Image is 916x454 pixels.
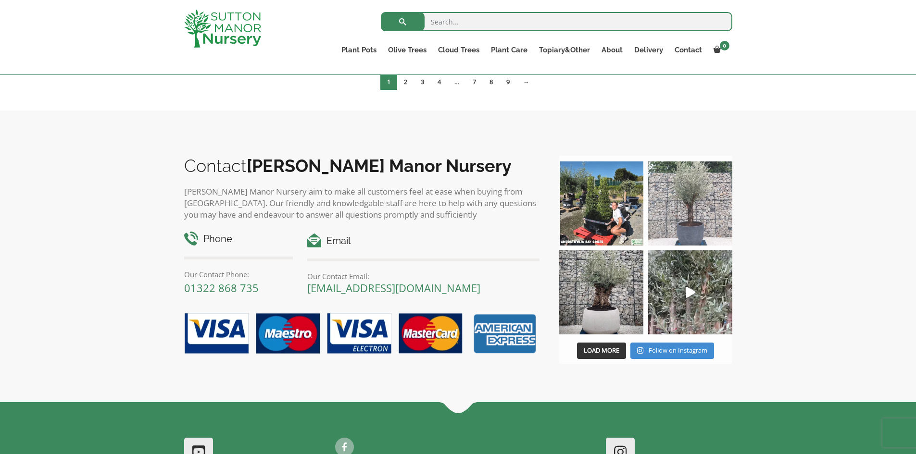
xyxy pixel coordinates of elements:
img: Check out this beauty we potted at our nursery today ❤️‍🔥 A huge, ancient gnarled Olive tree plan... [559,250,643,334]
span: … [448,74,466,90]
b: [PERSON_NAME] Manor Nursery [247,156,512,176]
a: Delivery [628,43,669,57]
span: Load More [584,346,619,355]
svg: Play [686,287,695,298]
h2: Contact [184,156,540,176]
p: Our Contact Phone: [184,269,293,280]
svg: Instagram [637,347,643,354]
a: Page 4 [431,74,448,90]
a: Olive Trees [382,43,432,57]
a: About [596,43,628,57]
a: Contact [669,43,708,57]
a: Topiary&Other [533,43,596,57]
a: Page 8 [483,74,500,90]
h4: Phone [184,232,293,246]
a: Page 9 [500,74,516,90]
a: Plant Care [485,43,533,57]
img: logo [184,10,261,48]
a: Cloud Trees [432,43,485,57]
img: A beautiful multi-stem Spanish Olive tree potted in our luxurious fibre clay pots 😍😍 [648,161,732,245]
button: Load More [577,343,626,359]
a: Instagram Follow on Instagram [630,343,714,359]
a: 01322 868 735 [184,281,259,295]
a: Page 3 [414,74,431,90]
img: Our elegant & picturesque Angustifolia Cones are an exquisite addition to your Bay Tree collectio... [559,161,643,245]
img: New arrivals Monday morning of beautiful olive trees 🤩🤩 The weather is beautiful this summer, gre... [648,250,732,334]
nav: Product Pagination [184,74,732,94]
a: [EMAIL_ADDRESS][DOMAIN_NAME] [307,281,480,295]
span: Follow on Instagram [649,346,707,355]
a: → [516,74,536,90]
a: Plant Pots [336,43,382,57]
a: Page 7 [466,74,483,90]
img: payment-options.png [177,307,540,360]
input: Search... [381,12,732,31]
a: 0 [708,43,732,57]
span: 0 [720,41,729,50]
a: Page 2 [397,74,414,90]
p: Our Contact Email: [307,270,540,282]
p: [PERSON_NAME] Manor Nursery aim to make all customers feel at ease when buying from [GEOGRAPHIC_D... [184,186,540,221]
a: Play [648,250,732,334]
h4: Email [307,233,540,248]
span: Page 1 [380,74,397,90]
